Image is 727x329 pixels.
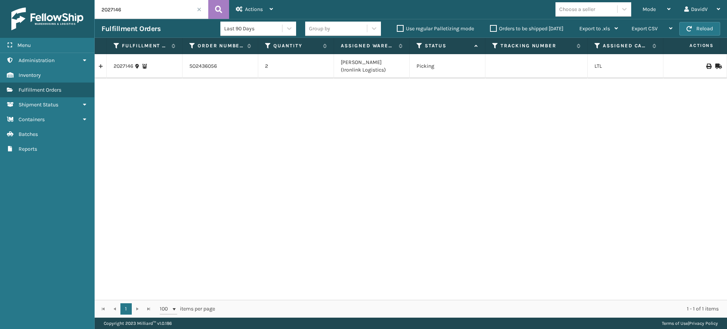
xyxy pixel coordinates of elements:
td: SO2436056 [183,54,258,78]
div: Group by [309,25,330,33]
label: Assigned Warehouse [341,42,395,49]
label: Order Number [198,42,243,49]
td: LTL [588,54,663,78]
span: Batches [19,131,38,137]
td: 2 [258,54,334,78]
span: Actions [666,39,718,52]
span: Shipment Status [19,101,58,108]
div: 1 - 1 of 1 items [226,305,719,313]
i: Mark as Shipped [715,64,720,69]
span: Mode [643,6,656,12]
span: items per page [160,303,215,315]
img: logo [11,8,83,30]
span: Fulfillment Orders [19,87,61,93]
h3: Fulfillment Orders [101,24,161,33]
td: Picking [410,54,485,78]
label: Tracking Number [501,42,573,49]
span: Inventory [19,72,41,78]
td: [PERSON_NAME] (Ironlink Logistics) [334,54,410,78]
span: 100 [160,305,171,313]
span: Menu [17,42,31,48]
div: | [662,318,718,329]
span: Export to .xls [579,25,610,32]
div: Choose a seller [559,5,595,13]
label: Status [425,42,471,49]
label: Quantity [273,42,319,49]
label: Assigned Carrier Service [603,42,649,49]
label: Use regular Palletizing mode [397,25,474,32]
span: Administration [19,57,55,64]
p: Copyright 2023 Milliard™ v 1.0.186 [104,318,172,329]
span: Actions [245,6,263,12]
i: Print BOL [706,64,711,69]
span: Containers [19,116,45,123]
a: Terms of Use [662,321,688,326]
a: 2027146 [114,62,133,70]
span: Reports [19,146,37,152]
label: Fulfillment Order Id [122,42,168,49]
label: Orders to be shipped [DATE] [490,25,563,32]
div: Last 90 Days [224,25,283,33]
span: Export CSV [632,25,658,32]
button: Reload [679,22,720,36]
a: 1 [120,303,132,315]
a: Privacy Policy [689,321,718,326]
